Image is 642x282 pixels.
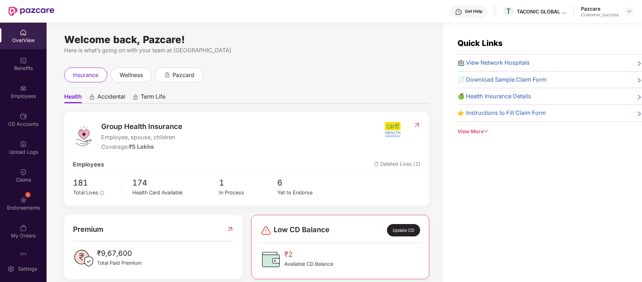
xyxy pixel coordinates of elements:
[101,121,182,132] span: Group Health Insurance
[20,169,27,176] img: svg+xml;base64,PHN2ZyBpZD0iQ2xhaW0iIHhtbG5zPSJodHRwOi8vd3d3LnczLm9yZy8yMDAwL3N2ZyIgd2lkdGg9IjIwIi...
[164,71,170,78] div: animation
[636,60,642,67] span: right
[132,94,139,100] div: animation
[636,77,642,84] span: right
[64,46,429,55] div: Here is what’s going on with your team at [GEOGRAPHIC_DATA]
[626,8,632,14] img: svg+xml;base64,PHN2ZyBpZD0iRHJvcGRvd24tMzJ4MzIiIHhtbG5zPSJodHRwOi8vd3d3LnczLm9yZy8yMDAwL3N2ZyIgd2...
[260,249,281,270] img: CDBalanceIcon
[73,160,104,169] span: Employees
[636,110,642,117] span: right
[458,58,530,67] span: 🏥 View Network Hospitals
[20,85,27,92] img: svg+xml;base64,PHN2ZyBpZD0iRW1wbG95ZWVzIiB4bWxucz0iaHR0cDovL3d3dy53My5vcmcvMjAwMC9zdmciIHdpZHRoPS...
[20,113,27,120] img: svg+xml;base64,PHN2ZyBpZD0iQ0RfQWNjb3VudHMiIGRhdGEtbmFtZT0iQ0QgQWNjb3VudHMiIHhtbG5zPSJodHRwOi8vd3...
[380,121,406,139] img: insurerIcon
[8,7,54,16] img: New Pazcare Logo
[172,71,194,80] span: pazcard
[73,71,98,80] span: insurance
[73,224,103,235] span: Premium
[73,248,94,269] img: PaidPremiumIcon
[387,224,420,236] div: Update CD
[277,189,335,197] div: Yet to Endorse
[20,141,27,148] img: svg+xml;base64,PHN2ZyBpZD0iVXBsb2FkX0xvZ3MiIGRhdGEtbmFtZT0iVXBsb2FkIExvZ3MiIHhtbG5zPSJodHRwOi8vd3...
[20,57,27,64] img: svg+xml;base64,PHN2ZyBpZD0iQmVuZWZpdHMiIHhtbG5zPSJodHRwOi8vd3d3LnczLm9yZy8yMDAwL3N2ZyIgd2lkdGg9Ij...
[132,176,219,189] span: 174
[20,29,27,36] img: svg+xml;base64,PHN2ZyBpZD0iSG9tZSIgeG1sbnM9Imh0dHA6Ly93d3cudzMub3JnLzIwMDAvc3ZnIiB3aWR0aD0iMjAiIG...
[16,265,39,272] div: Settings
[120,71,143,80] span: wellness
[25,192,31,198] div: 5
[484,129,489,134] span: down
[64,37,429,42] div: Welcome back, Pazcare!
[7,265,14,272] img: svg+xml;base64,PHN2ZyBpZD0iU2V0dGluZy0yMHgyMCIgeG1sbnM9Imh0dHA6Ly93d3cudzMub3JnLzIwMDAvc3ZnIiB3aW...
[97,259,141,267] span: Total Paid Premium
[636,93,642,101] span: right
[517,8,566,15] div: TACONIC GLOBAL SOLUTIONS PRIVATE LIMITED
[20,196,27,204] img: svg+xml;base64,PHN2ZyBpZD0iRW5kb3JzZW1lbnRzIiB4bWxucz0iaHR0cDovL3d3dy53My5vcmcvMjAwMC9zdmciIHdpZH...
[219,189,277,197] div: In Process
[101,133,182,142] span: Employee, spouse, children
[101,142,182,151] div: Coverage:
[219,176,277,189] span: 1
[458,75,546,84] span: 📄 Download Sample Claim Form
[73,189,98,195] span: Total Lives
[458,38,503,48] span: Quick Links
[374,162,379,166] img: deleteIcon
[141,93,165,103] span: Term Life
[455,8,462,16] img: svg+xml;base64,PHN2ZyBpZD0iSGVscC0zMngzMiIgeG1sbnM9Imh0dHA6Ly93d3cudzMub3JnLzIwMDAvc3ZnIiB3aWR0aD...
[89,94,95,100] div: animation
[277,176,335,189] span: 6
[20,252,27,259] img: svg+xml;base64,PHN2ZyBpZD0iVXBkYXRlZCIgeG1sbnM9Imh0dHA6Ly93d3cudzMub3JnLzIwMDAvc3ZnIiB3aWR0aD0iMj...
[129,143,154,150] span: ₹5 Lakhs
[97,93,125,103] span: Accidental
[458,128,642,135] div: View More
[374,160,420,169] span: Deleted Lives (2)
[20,224,27,231] img: svg+xml;base64,PHN2ZyBpZD0iTXlfT3JkZXJzIiBkYXRhLW5hbWU9Ik15IE9yZGVycyIgeG1sbnM9Imh0dHA6Ly93d3cudz...
[64,93,82,103] span: Health
[284,260,333,268] span: Available CD Balance
[132,189,219,197] div: Health Card Available
[506,7,511,16] span: T
[581,5,619,12] div: Pazcare
[274,224,329,236] span: Low CD Balance
[284,249,333,260] span: ₹2
[465,8,482,14] div: Get Help
[73,125,94,147] img: logo
[413,122,420,129] img: RedirectIcon
[97,248,141,259] span: ₹9,67,600
[581,12,619,18] div: Customer_success
[458,92,531,101] span: 🍏 Health Insurance Details
[260,225,272,236] img: svg+xml;base64,PHN2ZyBpZD0iRGFuZ2VyLTMyeDMyIiB4bWxucz0iaHR0cDovL3d3dy53My5vcmcvMjAwMC9zdmciIHdpZH...
[458,108,546,117] span: 👉 Instructions to Fill Claim Form
[73,176,116,189] span: 181
[100,191,104,195] span: info-circle
[226,224,234,235] img: RedirectIcon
